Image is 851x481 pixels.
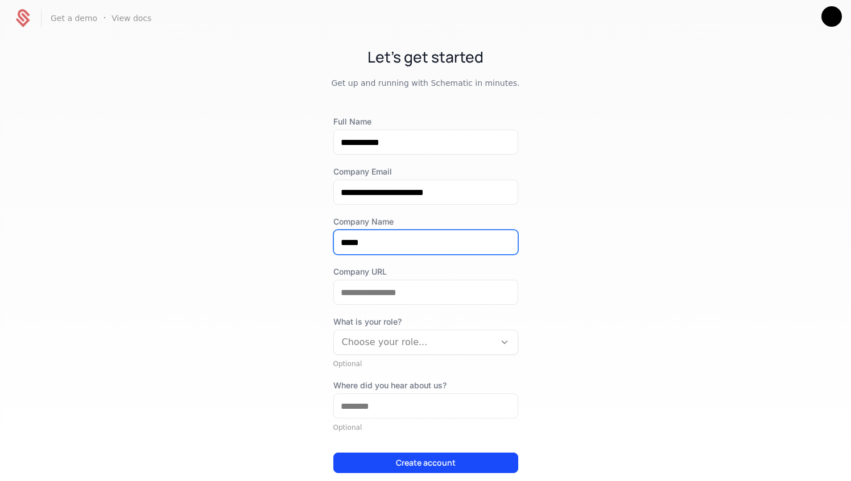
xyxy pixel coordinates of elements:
a: View docs [111,13,151,24]
span: What is your role? [333,316,518,327]
div: Optional [333,359,518,368]
img: Tim Buckley [821,6,842,27]
label: Company Email [333,166,518,177]
label: Company URL [333,266,518,277]
div: Optional [333,423,518,432]
button: Open user button [821,6,842,27]
a: Get a demo [51,13,97,24]
label: Full Name [333,116,518,127]
label: Where did you hear about us? [333,380,518,391]
span: · [103,11,106,25]
button: Create account [333,453,518,473]
label: Company Name [333,216,518,227]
